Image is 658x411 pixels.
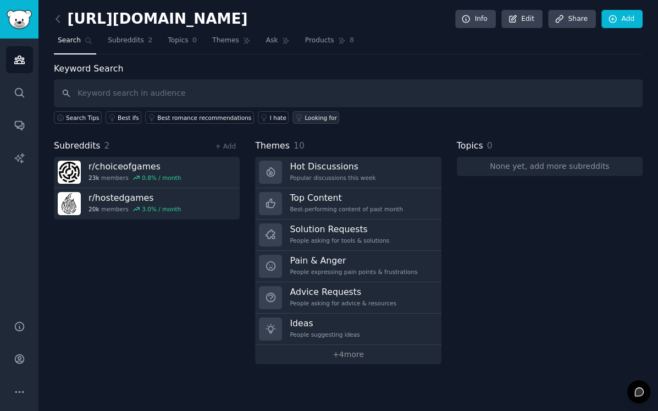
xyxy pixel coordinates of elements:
div: People asking for advice & resources [290,299,396,307]
span: Products [305,36,334,46]
div: Popular discussions this week [290,174,375,182]
span: 23k [89,174,99,182]
a: Subreddits2 [104,32,156,54]
span: 2 [148,36,153,46]
span: 8 [350,36,355,46]
div: Best romance recommendations [157,114,251,122]
span: Subreddits [108,36,144,46]
input: Keyword search in audience [54,79,643,107]
div: 0.8 % / month [142,174,181,182]
a: Hot DiscussionsPopular discussions this week [255,157,441,188]
span: 0 [192,36,197,46]
img: choiceofgames [58,161,81,184]
span: Themes [212,36,239,46]
a: None yet, add more subreddits [457,157,643,176]
a: I hate [258,111,289,124]
a: r/choiceofgames23kmembers0.8% / month [54,157,240,188]
span: 10 [294,140,305,151]
a: Add [601,10,643,29]
a: Advice RequestsPeople asking for advice & resources [255,282,441,314]
a: Ask [262,32,294,54]
a: Topics0 [164,32,201,54]
div: People expressing pain points & frustrations [290,268,417,276]
h3: Hot Discussions [290,161,375,172]
img: hostedgames [58,192,81,215]
a: Solution RequestsPeople asking for tools & solutions [255,220,441,251]
span: Topics [168,36,188,46]
a: + Add [215,143,236,150]
img: GummySearch logo [7,10,32,29]
div: Looking for [305,114,337,122]
button: Search Tips [54,111,102,124]
a: Search [54,32,96,54]
div: People suggesting ideas [290,331,360,338]
a: IdeasPeople suggesting ideas [255,314,441,345]
h3: Solution Requests [290,223,389,235]
h3: r/ hostedgames [89,192,181,204]
a: Products8 [301,32,358,54]
a: r/hostedgames20kmembers3.0% / month [54,188,240,220]
label: Keyword Search [54,63,123,74]
div: People asking for tools & solutions [290,237,389,244]
span: 20k [89,205,99,213]
span: 0 [486,140,492,151]
h3: Ideas [290,317,360,329]
a: Share [548,10,595,29]
a: Info [455,10,496,29]
a: Top ContentBest-performing content of past month [255,188,441,220]
span: 2 [104,140,110,151]
div: 3.0 % / month [142,205,181,213]
a: Best ifs [106,111,141,124]
h3: Pain & Anger [290,255,417,266]
span: Ask [266,36,278,46]
div: Best-performing content of past month [290,205,403,213]
h2: [URL][DOMAIN_NAME] [54,10,247,28]
h3: Advice Requests [290,286,396,298]
a: Edit [501,10,543,29]
a: Pain & AngerPeople expressing pain points & frustrations [255,251,441,282]
span: Themes [255,139,290,153]
span: Topics [457,139,483,153]
h3: Top Content [290,192,403,204]
span: Search Tips [66,114,99,122]
div: members [89,205,181,213]
span: Search [58,36,81,46]
div: members [89,174,181,182]
a: +4more [255,345,441,364]
div: I hate [270,114,286,122]
div: Best ifs [118,114,139,122]
a: Best romance recommendations [145,111,253,124]
a: Looking for [292,111,339,124]
span: Subreddits [54,139,101,153]
a: Themes [208,32,255,54]
h3: r/ choiceofgames [89,161,181,172]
